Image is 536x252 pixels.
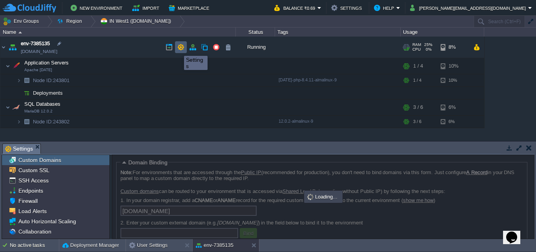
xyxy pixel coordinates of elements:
img: AMDAwAAAACH5BAEAAAAALAAAAAABAAEAAAICRAEAOw== [21,87,32,99]
img: CloudJiffy [3,3,56,13]
span: 12.0.2-almalinux-9 [279,119,313,123]
div: Status [236,28,275,37]
a: [DOMAIN_NAME] [21,48,57,55]
img: AMDAwAAAACH5BAEAAAAALAAAAAABAAEAAAICRAEAOw== [21,116,32,128]
span: 243802 [32,118,71,125]
button: Import [132,3,162,13]
img: AMDAwAAAACH5BAEAAAAALAAAAAABAAEAAAICRAEAOw== [5,99,10,115]
div: Loading... [305,191,342,202]
span: MariaDB 12.0.2 [24,109,53,114]
img: AMDAwAAAACH5BAEAAAAALAAAAAABAAEAAAICRAEAOw== [21,74,32,86]
span: Apache [DATE] [24,68,52,72]
div: Usage [401,28,484,37]
a: SSH Access [17,177,50,184]
span: Node ID: [33,77,53,83]
button: Env Groups [3,16,42,27]
span: 243801 [32,77,71,84]
a: Node ID:243801 [32,77,71,84]
span: CPU [412,47,421,52]
div: 8% [441,37,466,58]
a: Change Owner [17,238,57,245]
button: [PERSON_NAME][EMAIL_ADDRESS][DOMAIN_NAME] [410,3,528,13]
img: AMDAwAAAACH5BAEAAAAALAAAAAABAAEAAAICRAEAOw== [7,37,18,58]
a: Custom Domains [17,156,62,164]
img: AMDAwAAAACH5BAEAAAAALAAAAAABAAEAAAICRAEAOw== [16,87,21,99]
div: 6% [441,116,466,128]
span: Node ID: [33,119,53,125]
img: AMDAwAAAACH5BAEAAAAALAAAAAABAAEAAAICRAEAOw== [11,99,22,115]
iframe: chat widget [503,221,528,244]
button: Deployment Manager [62,241,119,249]
div: 3 / 6 [413,99,423,115]
img: AMDAwAAAACH5BAEAAAAALAAAAAABAAEAAAICRAEAOw== [5,58,10,74]
button: IN West1 ([DOMAIN_NAME]) [100,16,174,27]
a: Firewall [17,197,39,204]
span: Settings [5,144,33,154]
a: Application ServersApache [DATE] [24,60,70,66]
span: 25% [424,42,432,47]
img: AMDAwAAAACH5BAEAAAAALAAAAAABAAEAAAICRAEAOw== [11,58,22,74]
button: User Settings [129,241,168,249]
button: Settings [331,3,364,13]
a: Deployments [32,90,64,96]
a: Node ID:243802 [32,118,71,125]
div: 10% [441,58,466,74]
div: Running [236,37,275,58]
div: 10% [441,74,466,86]
div: Name [1,28,235,37]
a: Collaboration [17,228,53,235]
a: Auto Horizontal Scaling [17,218,77,225]
a: env-7385135 [21,40,50,48]
img: AMDAwAAAACH5BAEAAAAALAAAAAABAAEAAAICRAEAOw== [18,31,22,33]
div: No active tasks [10,239,59,252]
button: Marketplace [169,3,211,13]
span: [DATE]-php-8.4.11-almalinux-9 [279,77,337,82]
a: Endpoints [17,187,44,194]
div: Settings [186,57,206,69]
img: AMDAwAAAACH5BAEAAAAALAAAAAABAAEAAAICRAEAOw== [16,74,21,86]
span: 0% [424,47,432,52]
a: Custom SSL [17,167,51,174]
div: Tags [275,28,400,37]
img: AMDAwAAAACH5BAEAAAAALAAAAAABAAEAAAICRAEAOw== [0,37,7,58]
a: SQL DatabasesMariaDB 12.0.2 [24,101,62,107]
img: AMDAwAAAACH5BAEAAAAALAAAAAABAAEAAAICRAEAOw== [16,116,21,128]
span: SQL Databases [24,101,62,107]
span: Application Servers [24,59,70,66]
button: Balance ₹0.69 [274,3,317,13]
span: RAM [412,42,421,47]
div: 3 / 6 [413,116,421,128]
div: 6% [441,99,466,115]
button: Help [374,3,396,13]
button: New Environment [71,3,125,13]
button: Region [57,16,85,27]
button: env-7385135 [196,241,233,249]
a: Load Alerts [17,208,48,215]
div: 1 / 4 [413,74,421,86]
div: 1 / 4 [413,58,423,74]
